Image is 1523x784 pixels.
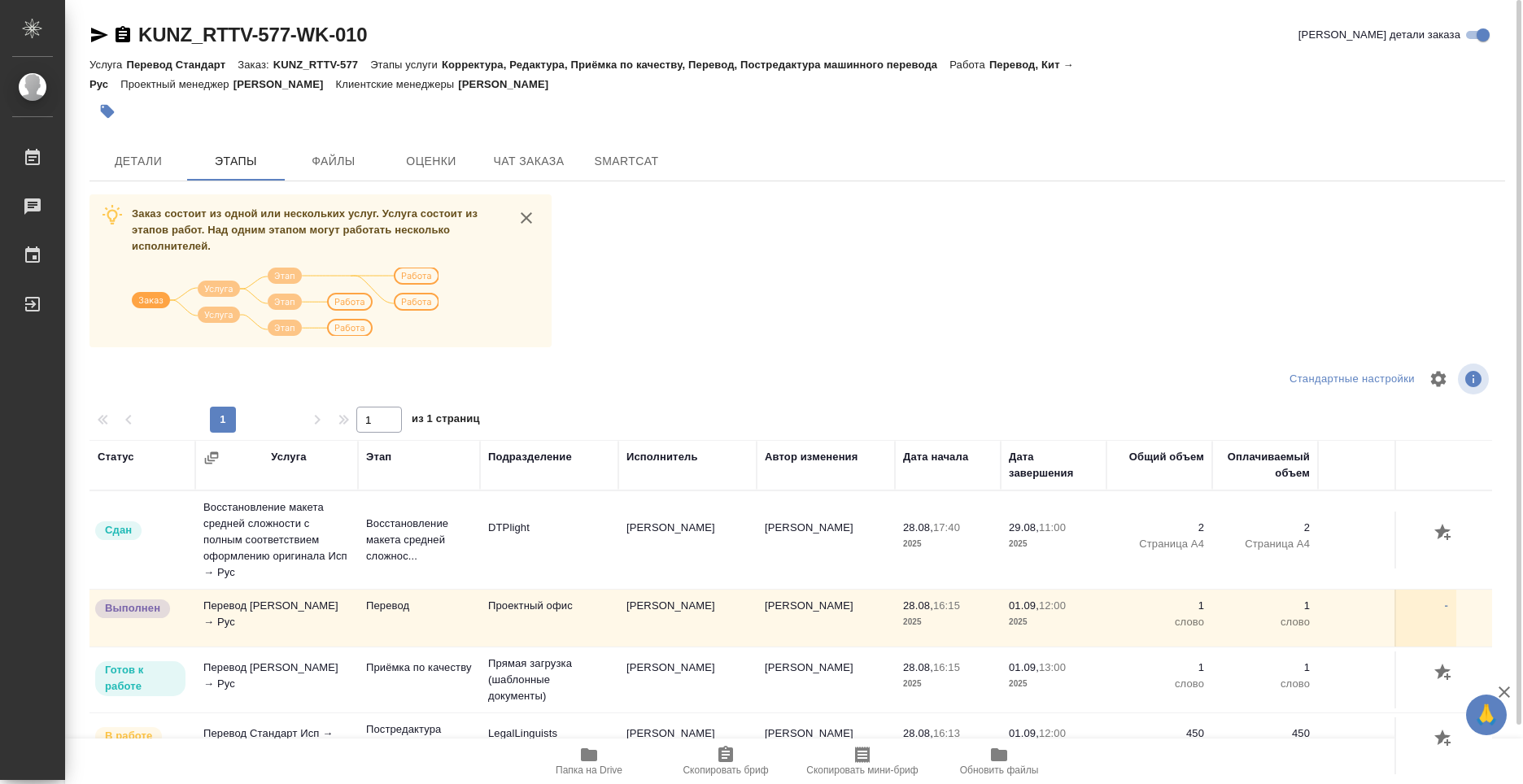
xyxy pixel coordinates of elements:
[138,24,367,46] a: KUNZ_RTTV-577-WK-010
[195,651,358,708] td: Перевод [PERSON_NAME] → Рус
[480,717,618,774] td: LegalLinguists
[113,25,133,45] button: Скопировать ссылку
[1220,536,1310,552] p: Страница А4
[1009,614,1098,630] p: 2025
[480,512,618,568] td: DTPlight
[757,651,895,708] td: [PERSON_NAME]
[757,590,895,647] td: [PERSON_NAME]
[480,647,618,712] td: Прямая загрузка (шаблонные документы)
[806,764,918,776] span: Скопировать мини-бриф
[1220,598,1310,614] p: 1
[931,738,1067,784] button: Обновить файлы
[960,764,1039,776] span: Обновить файлы
[105,600,160,616] p: Выполнен
[1009,676,1098,692] p: 2025
[626,449,698,465] div: Исполнитель
[295,151,373,172] span: Файлы
[1009,727,1039,739] p: 01.09,
[657,738,794,784] button: Скопировать бриф
[933,661,960,673] p: 16:15
[903,661,933,673] p: 28.08,
[271,449,306,465] div: Услуга
[98,449,134,465] div: Статус
[366,598,472,614] p: Перевод
[195,717,358,774] td: Перевод Стандарт Исп → Рус
[757,512,895,568] td: [PERSON_NAME]
[273,59,370,71] p: KUNZ_RTTV-577
[238,59,273,71] p: Заказ:
[1039,599,1066,612] p: 12:00
[392,151,470,172] span: Оценки
[1009,521,1039,534] p: 29.08,
[480,590,618,647] td: Проектный офис
[233,78,336,90] p: [PERSON_NAME]
[1220,676,1310,692] p: слово
[618,717,757,774] td: [PERSON_NAME]
[556,764,622,776] span: Папка на Drive
[132,207,478,252] span: Заказ состоит из одной или нескольких услуг. Услуга состоит из этапов работ. Над одним этапом мог...
[903,614,993,630] p: 2025
[1115,676,1204,692] p: слово
[933,727,960,739] p: 16:13
[195,491,358,589] td: Восстановление макета средней сложности с полным соответствием оформлению оригинала Исп → Рус
[366,721,472,770] p: Постредактура машинного перевода
[1115,725,1204,742] p: 450
[949,59,989,71] p: Работа
[1009,661,1039,673] p: 01.09,
[203,450,220,466] button: Сгруппировать
[903,727,933,739] p: 28.08,
[89,25,109,45] button: Скопировать ссылку для ЯМессенджера
[120,78,233,90] p: Проектный менеджер
[442,59,949,71] p: Корректура, Редактура, Приёмка по качеству, Перевод, Постредактура машинного перевода
[794,738,931,784] button: Скопировать мини-бриф
[1115,614,1204,630] p: слово
[488,449,572,465] div: Подразделение
[1430,520,1458,547] button: Добавить оценку
[1115,660,1204,676] p: 1
[458,78,561,90] p: [PERSON_NAME]
[105,662,176,695] p: Готов к работе
[1458,364,1492,394] span: Посмотреть информацию
[336,78,459,90] p: Клиентские менеджеры
[933,599,960,612] p: 16:15
[1009,449,1098,481] div: Дата завершения
[1129,449,1204,465] div: Общий объем
[1298,27,1460,43] span: [PERSON_NAME] детали заказа
[903,599,933,612] p: 28.08,
[1039,521,1066,534] p: 11:00
[105,522,132,538] p: Сдан
[366,660,472,676] p: Приёмка по качеству
[1430,725,1458,753] button: Добавить оценку
[89,94,125,129] button: Добавить тэг
[618,651,757,708] td: [PERSON_NAME]
[1220,725,1310,742] p: 450
[1466,695,1507,735] button: 🙏
[1115,520,1204,536] p: 2
[195,590,358,647] td: Перевод [PERSON_NAME] → Рус
[1220,449,1310,481] div: Оплачиваемый объем
[1115,536,1204,552] p: Страница А4
[765,449,858,465] div: Автор изменения
[1009,536,1098,552] p: 2025
[1285,367,1419,392] div: split button
[521,738,657,784] button: Папка на Drive
[99,151,177,172] span: Детали
[366,516,472,564] p: Восстановление макета средней сложнос...
[1220,660,1310,676] p: 1
[1473,698,1500,732] span: 🙏
[1009,599,1039,612] p: 01.09,
[1220,614,1310,630] p: слово
[1220,520,1310,536] p: 2
[903,536,993,552] p: 2025
[197,151,275,172] span: Этапы
[1039,661,1066,673] p: 13:00
[412,409,480,433] span: из 1 страниц
[618,590,757,647] td: [PERSON_NAME]
[105,728,152,744] p: В работе
[683,764,768,776] span: Скопировать бриф
[903,449,968,465] div: Дата начала
[618,512,757,568] td: [PERSON_NAME]
[757,717,895,774] td: [PERSON_NAME]
[514,206,539,230] button: close
[1430,660,1458,687] button: Добавить оценку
